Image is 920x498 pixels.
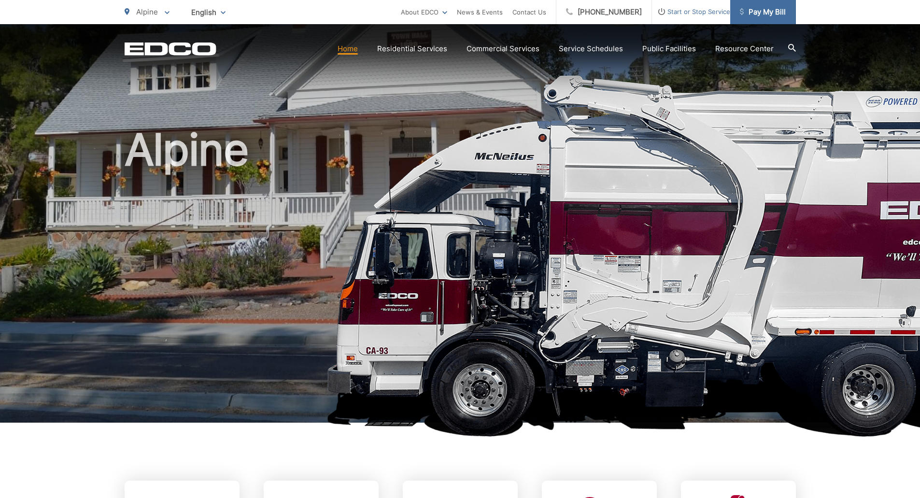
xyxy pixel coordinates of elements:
[125,126,796,431] h1: Alpine
[125,42,216,56] a: EDCD logo. Return to the homepage.
[377,43,447,55] a: Residential Services
[338,43,358,55] a: Home
[559,43,623,55] a: Service Schedules
[642,43,696,55] a: Public Facilities
[401,6,447,18] a: About EDCO
[184,4,233,21] span: English
[715,43,774,55] a: Resource Center
[136,7,158,16] span: Alpine
[457,6,503,18] a: News & Events
[467,43,539,55] a: Commercial Services
[740,6,786,18] span: Pay My Bill
[512,6,546,18] a: Contact Us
